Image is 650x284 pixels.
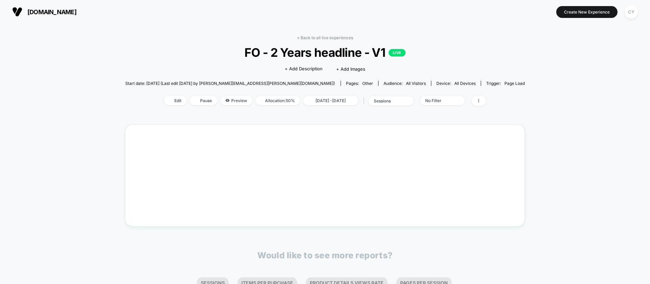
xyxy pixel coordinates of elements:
div: sessions [374,98,401,103]
span: Preview [220,96,252,105]
span: all devices [454,81,476,86]
span: [DATE] - [DATE] [303,96,358,105]
span: All Visitors [406,81,426,86]
img: Visually logo [12,7,22,17]
button: [DOMAIN_NAME] [10,6,79,17]
span: [DOMAIN_NAME] [27,8,77,16]
span: Device: [431,81,481,86]
span: + Add Description [285,66,323,72]
span: Edit [164,96,187,105]
button: Create New Experience [556,6,617,18]
span: Start date: [DATE] (Last edit [DATE] by [PERSON_NAME][EMAIL_ADDRESS][PERSON_NAME][DOMAIN_NAME]) [125,81,335,86]
div: Trigger: [486,81,525,86]
span: Allocation: 50% [256,96,300,105]
span: FO - 2 Years headline - V1 [145,45,505,60]
div: Audience: [384,81,426,86]
a: < Back to all live experiences [297,35,353,40]
span: Pause [190,96,217,105]
div: No Filter [425,98,452,103]
span: other [362,81,373,86]
span: + Add Images [336,66,365,72]
p: Would like to see more reports? [257,250,393,260]
div: CY [625,5,638,19]
span: | [362,96,369,106]
button: CY [623,5,640,19]
span: Page Load [504,81,525,86]
p: LIVE [389,49,406,56]
div: Pages: [346,81,373,86]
